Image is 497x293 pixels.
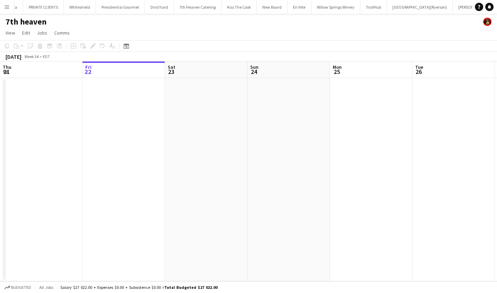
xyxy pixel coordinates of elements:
button: TrailHub [360,0,387,14]
button: PRIVATE CLIENTS [23,0,64,14]
a: Edit [19,28,33,37]
div: Salary $27 022.00 + Expenses $0.00 + Subsistence $0.00 = [60,285,217,290]
a: Jobs [34,28,50,37]
span: Sun [250,64,259,70]
h1: 7th heaven [6,17,47,27]
span: Jobs [37,30,47,36]
span: Edit [22,30,30,36]
button: Willow Springs Winery [311,0,360,14]
span: Total Budgeted $27 022.00 [164,285,217,290]
span: 25 [332,68,342,76]
button: Dvid hard [145,0,174,14]
a: View [3,28,18,37]
span: Fri [85,64,91,70]
span: 21 [2,68,11,76]
span: Tue [415,64,423,70]
span: 22 [84,68,91,76]
button: Kiss The Cook [222,0,257,14]
button: [GEOGRAPHIC_DATA](Ryerson) [387,0,453,14]
span: All jobs [38,285,55,290]
app-user-avatar: Yani Salas [483,18,491,26]
span: Mon [333,64,342,70]
span: 26 [414,68,423,76]
button: En Ville [288,0,311,14]
span: Week 34 [23,54,40,59]
button: New Board [257,0,288,14]
button: Whiteshield [64,0,96,14]
span: View [6,30,15,36]
button: 7th Heaven Catering [174,0,222,14]
span: Comms [54,30,70,36]
div: EDT [43,54,50,59]
span: Thu [3,64,11,70]
span: 24 [249,68,259,76]
span: 23 [167,68,175,76]
button: Budgeted [3,284,32,291]
span: Sat [168,64,175,70]
div: [DATE] [6,53,21,60]
a: Comms [51,28,72,37]
button: Presidential Gourmet [96,0,145,14]
span: Budgeted [11,285,31,290]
